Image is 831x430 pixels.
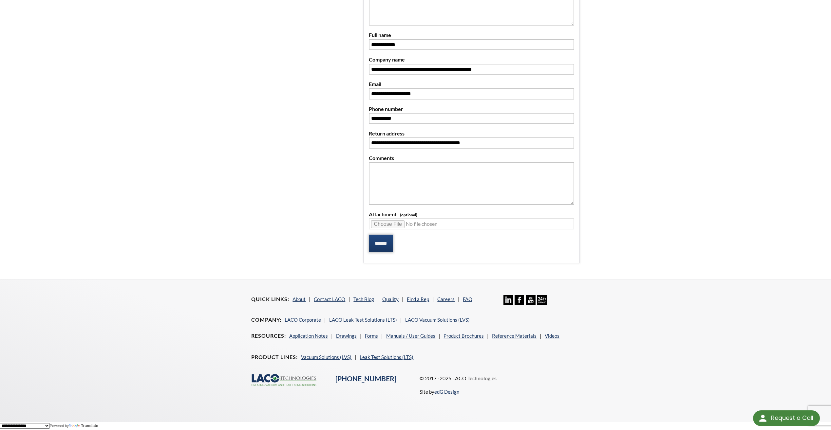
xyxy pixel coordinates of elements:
a: Manuals / User Guides [386,333,435,339]
a: Product Brochures [444,333,484,339]
label: Return address [369,129,574,138]
a: Quality [382,296,399,302]
a: Vacuum Solutions (LVS) [301,354,351,360]
a: Tech Blog [353,296,374,302]
label: Full name [369,31,574,39]
a: Reference Materials [492,333,537,339]
a: Careers [437,296,455,302]
img: 24/7 Support Icon [537,295,547,305]
label: Email [369,80,574,88]
p: Site by [420,388,459,396]
a: Contact LACO [314,296,345,302]
a: About [293,296,306,302]
div: Request a Call [771,410,813,425]
a: LACO Leak Test Solutions (LTS) [329,317,397,323]
a: Find a Rep [407,296,429,302]
a: LACO Vacuum Solutions (LVS) [405,317,470,323]
img: Google Translate [69,424,81,428]
a: Application Notes [289,333,328,339]
label: Comments [369,154,574,162]
a: Forms [365,333,378,339]
a: edG Design [434,389,459,395]
a: Drawings [336,333,357,339]
a: 24/7 Support [537,300,547,306]
a: [PHONE_NUMBER] [335,374,396,383]
h4: Quick Links [251,296,289,303]
a: Translate [69,423,98,428]
label: Attachment [369,210,574,219]
p: © 2017 -2025 LACO Technologies [420,374,580,383]
img: round button [758,413,768,423]
label: Company name [369,55,574,64]
a: Videos [545,333,559,339]
label: Phone number [369,105,574,113]
h4: Product Lines [251,354,298,361]
h4: Company [251,316,281,323]
h4: Resources [251,332,286,339]
div: Request a Call [753,410,820,426]
a: LACO Corporate [285,317,321,323]
a: Leak Test Solutions (LTS) [360,354,413,360]
a: FAQ [463,296,472,302]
